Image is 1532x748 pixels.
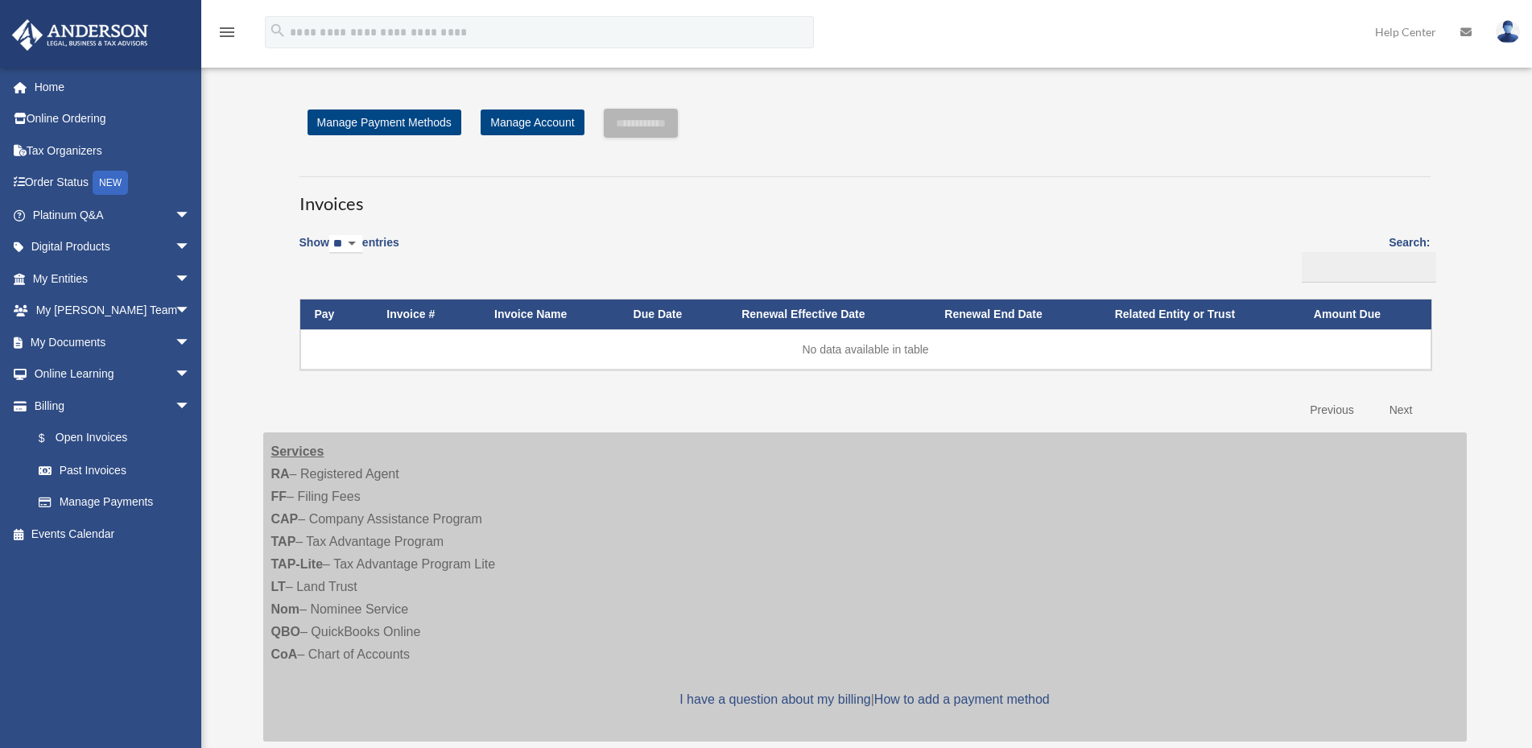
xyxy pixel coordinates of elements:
[299,176,1431,217] h3: Invoices
[271,688,1459,711] p: |
[271,602,300,616] strong: Nom
[263,432,1467,742] div: – Registered Agent – Filing Fees – Company Assistance Program – Tax Advantage Program – Tax Advan...
[271,625,300,638] strong: QBO
[271,490,287,503] strong: FF
[11,103,215,135] a: Online Ordering
[11,71,215,103] a: Home
[271,557,324,571] strong: TAP-Lite
[175,295,207,328] span: arrow_drop_down
[175,262,207,295] span: arrow_drop_down
[1296,233,1431,283] label: Search:
[47,428,56,448] span: $
[480,300,619,329] th: Invoice Name: activate to sort column ascending
[930,300,1100,329] th: Renewal End Date: activate to sort column ascending
[1299,300,1431,329] th: Amount Due: activate to sort column ascending
[7,19,153,51] img: Anderson Advisors Platinum Portal
[300,300,373,329] th: Pay: activate to sort column descending
[874,692,1050,706] a: How to add a payment method
[11,199,215,231] a: Platinum Q&Aarrow_drop_down
[23,454,207,486] a: Past Invoices
[11,358,215,391] a: Online Learningarrow_drop_down
[271,580,286,593] strong: LT
[217,23,237,42] i: menu
[11,134,215,167] a: Tax Organizers
[175,326,207,359] span: arrow_drop_down
[175,390,207,423] span: arrow_drop_down
[300,329,1431,370] td: No data available in table
[299,233,399,270] label: Show entries
[217,28,237,42] a: menu
[11,262,215,295] a: My Entitiesarrow_drop_down
[271,647,298,661] strong: CoA
[329,235,362,254] select: Showentries
[175,358,207,391] span: arrow_drop_down
[271,467,290,481] strong: RA
[271,535,296,548] strong: TAP
[23,486,207,519] a: Manage Payments
[727,300,930,329] th: Renewal Effective Date: activate to sort column ascending
[271,512,299,526] strong: CAP
[1377,394,1425,427] a: Next
[269,22,287,39] i: search
[679,692,870,706] a: I have a question about my billing
[11,390,207,422] a: Billingarrow_drop_down
[11,295,215,327] a: My [PERSON_NAME] Teamarrow_drop_down
[308,110,461,135] a: Manage Payment Methods
[481,110,584,135] a: Manage Account
[93,171,128,195] div: NEW
[11,518,215,550] a: Events Calendar
[271,444,324,458] strong: Services
[11,167,215,200] a: Order StatusNEW
[372,300,480,329] th: Invoice #: activate to sort column ascending
[175,199,207,232] span: arrow_drop_down
[175,231,207,264] span: arrow_drop_down
[619,300,728,329] th: Due Date: activate to sort column ascending
[1298,394,1365,427] a: Previous
[1100,300,1299,329] th: Related Entity or Trust: activate to sort column ascending
[1496,20,1520,43] img: User Pic
[1302,252,1436,283] input: Search:
[11,326,215,358] a: My Documentsarrow_drop_down
[11,231,215,263] a: Digital Productsarrow_drop_down
[23,422,199,455] a: $Open Invoices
